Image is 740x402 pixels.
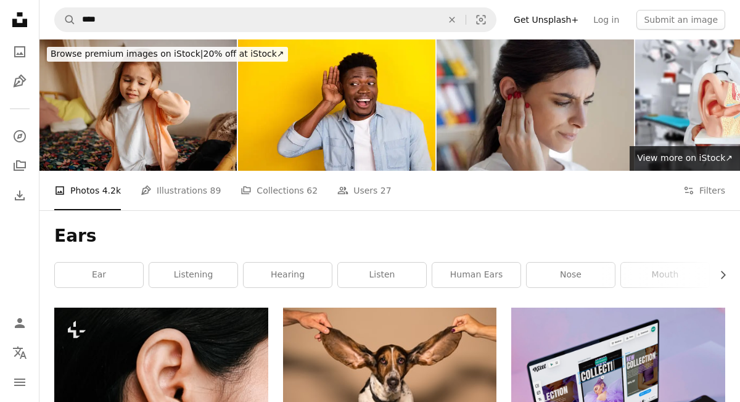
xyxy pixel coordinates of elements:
[338,263,426,287] a: listen
[432,263,520,287] a: human ears
[39,39,237,171] img: Little girl having an earache
[141,171,221,210] a: Illustrations 89
[55,8,76,31] button: Search Unsplash
[54,7,496,32] form: Find visuals sitewide
[240,171,318,210] a: Collections 62
[466,8,496,31] button: Visual search
[7,39,32,64] a: Photos
[527,263,615,287] a: nose
[7,69,32,94] a: Illustrations
[7,311,32,335] a: Log in / Sign up
[55,263,143,287] a: ear
[438,8,466,31] button: Clear
[7,154,32,178] a: Collections
[238,39,435,171] img: Photo of positive guy interested incredible discount message look empty space hear isolated vibra...
[39,39,295,69] a: Browse premium images on iStock|20% off at iStock↗
[337,171,392,210] a: Users 27
[586,10,627,30] a: Log in
[149,263,237,287] a: listening
[630,146,740,171] a: View more on iStock↗
[437,39,634,171] img: Woman have tinnitus,noise whistling in her ears
[51,49,284,59] span: 20% off at iStock ↗
[210,184,221,197] span: 89
[621,263,709,287] a: mouth
[506,10,586,30] a: Get Unsplash+
[712,263,725,287] button: scroll list to the right
[7,124,32,149] a: Explore
[636,10,725,30] button: Submit an image
[637,153,733,163] span: View more on iStock ↗
[683,171,725,210] button: Filters
[54,225,725,247] h1: Ears
[7,370,32,395] button: Menu
[51,49,203,59] span: Browse premium images on iStock |
[380,184,392,197] span: 27
[306,184,318,197] span: 62
[7,183,32,208] a: Download History
[283,374,497,385] a: a dog sitting on top of a black table
[244,263,332,287] a: hearing
[7,340,32,365] button: Language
